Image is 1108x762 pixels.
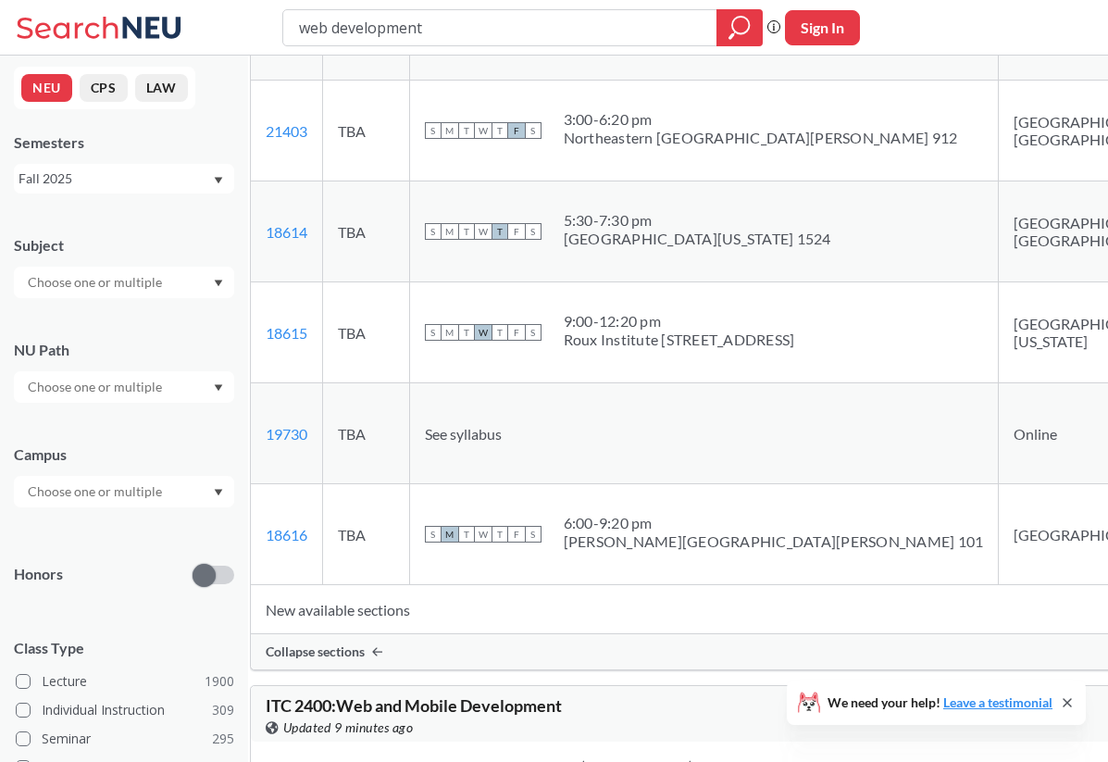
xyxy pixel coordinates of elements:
label: Seminar [16,727,234,751]
div: 6:00 - 9:20 pm [564,514,984,532]
a: Leave a testimonial [943,694,1052,710]
span: M [442,223,458,240]
a: 18615 [266,324,307,342]
div: 5:30 - 7:30 pm [564,211,831,230]
div: Fall 2025Dropdown arrow [14,164,234,194]
span: T [492,526,508,543]
div: Dropdown arrow [14,371,234,403]
button: Sign In [785,10,860,45]
div: Campus [14,444,234,465]
a: 21403 [266,122,307,140]
a: 18614 [266,223,307,241]
span: M [442,324,458,341]
span: Class Type [14,638,234,658]
button: CPS [80,74,128,102]
span: T [458,526,475,543]
div: Fall 2025 [19,169,212,189]
input: Choose one or multiple [19,376,174,398]
svg: Dropdown arrow [214,489,223,496]
span: W [475,526,492,543]
span: M [442,526,458,543]
div: [GEOGRAPHIC_DATA][US_STATE] 1524 [564,230,831,248]
span: T [458,324,475,341]
div: Dropdown arrow [14,267,234,298]
div: [PERSON_NAME][GEOGRAPHIC_DATA][PERSON_NAME] 101 [564,532,984,551]
a: 19730 [266,425,307,443]
svg: Dropdown arrow [214,280,223,287]
span: S [525,223,542,240]
span: T [492,324,508,341]
span: W [475,122,492,139]
span: Collapse sections [266,643,365,660]
input: Class, professor, course number, "phrase" [297,12,703,44]
span: 309 [212,700,234,720]
svg: Dropdown arrow [214,384,223,392]
span: 295 [212,729,234,749]
button: LAW [135,74,188,102]
span: S [425,324,442,341]
label: Individual Instruction [16,698,234,722]
p: Honors [14,564,63,585]
svg: Dropdown arrow [214,177,223,184]
td: TBA [322,383,409,484]
span: T [492,122,508,139]
td: TBA [322,282,409,383]
span: T [458,223,475,240]
span: We need your help! [828,696,1052,709]
button: NEU [21,74,72,102]
td: TBA [322,181,409,282]
div: Dropdown arrow [14,476,234,507]
td: TBA [322,484,409,585]
span: F [508,223,525,240]
div: Roux Institute [STREET_ADDRESS] [564,331,795,349]
span: S [425,223,442,240]
a: 18616 [266,526,307,543]
span: M [442,122,458,139]
div: NU Path [14,340,234,360]
div: 9:00 - 12:20 pm [564,312,795,331]
div: Northeastern [GEOGRAPHIC_DATA][PERSON_NAME] 912 [564,129,958,147]
div: Subject [14,235,234,256]
div: Semesters [14,132,234,153]
input: Choose one or multiple [19,271,174,294]
span: F [508,324,525,341]
span: 1900 [205,671,234,692]
svg: magnifying glass [728,15,751,41]
span: S [425,526,442,543]
span: W [475,324,492,341]
div: magnifying glass [716,9,763,46]
span: T [492,223,508,240]
td: TBA [322,81,409,181]
span: T [458,122,475,139]
span: Updated 9 minutes ago [283,718,414,738]
span: ITC 2400 : Web and Mobile Development [266,695,562,716]
span: S [425,122,442,139]
span: S [525,324,542,341]
label: Lecture [16,669,234,693]
span: W [475,223,492,240]
span: S [525,526,542,543]
input: Choose one or multiple [19,481,174,503]
span: S [525,122,542,139]
span: F [508,526,525,543]
div: 3:00 - 6:20 pm [564,110,958,129]
span: See syllabus [425,425,502,443]
span: F [508,122,525,139]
